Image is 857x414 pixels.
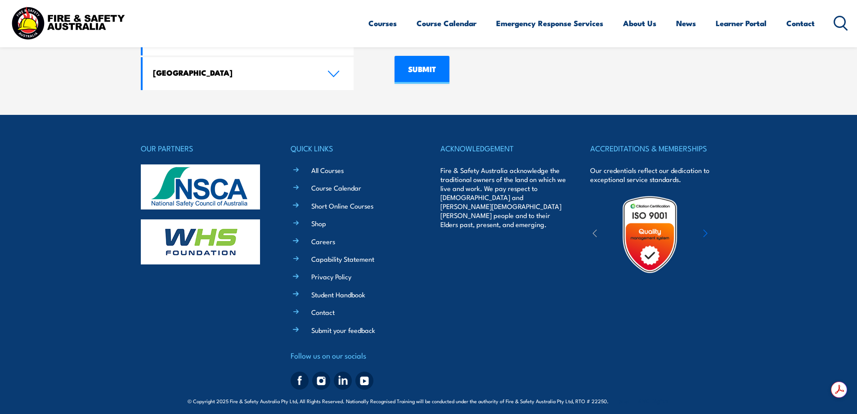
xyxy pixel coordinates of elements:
[311,201,373,210] a: Short Online Courses
[610,195,689,274] img: Untitled design (19)
[690,219,768,250] img: ewpa-logo
[311,290,365,299] a: Student Handbook
[311,325,375,335] a: Submit your feedback
[141,142,267,155] h4: OUR PARTNERS
[311,254,374,264] a: Capability Statement
[590,142,716,155] h4: ACCREDITATIONS & MEMBERSHIPS
[311,218,326,228] a: Shop
[368,11,397,35] a: Courses
[440,142,566,155] h4: ACKNOWLEDGEMENT
[496,11,603,35] a: Emergency Response Services
[311,237,335,246] a: Careers
[623,11,656,35] a: About Us
[153,68,314,77] h4: [GEOGRAPHIC_DATA]
[311,165,344,175] a: All Courses
[188,396,669,405] span: © Copyright 2025 Fire & Safety Australia Pty Ltd, All Rights Reserved. Nationally Recognised Trai...
[143,57,354,90] a: [GEOGRAPHIC_DATA]
[638,396,669,405] a: KND Digital
[311,272,351,281] a: Privacy Policy
[590,166,716,184] p: Our credentials reflect our dedication to exceptional service standards.
[291,349,417,362] h4: Follow us on our socials
[676,11,696,35] a: News
[141,164,260,209] img: nsca-logo-footer
[417,11,476,35] a: Course Calendar
[395,56,449,84] input: SUBMIT
[786,11,815,35] a: Contact
[291,142,417,155] h4: QUICK LINKS
[141,219,260,264] img: whs-logo-footer
[440,166,566,229] p: Fire & Safety Australia acknowledge the traditional owners of the land on which we live and work....
[311,307,335,317] a: Contact
[619,397,669,405] span: Site:
[716,11,767,35] a: Learner Portal
[311,183,361,192] a: Course Calendar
